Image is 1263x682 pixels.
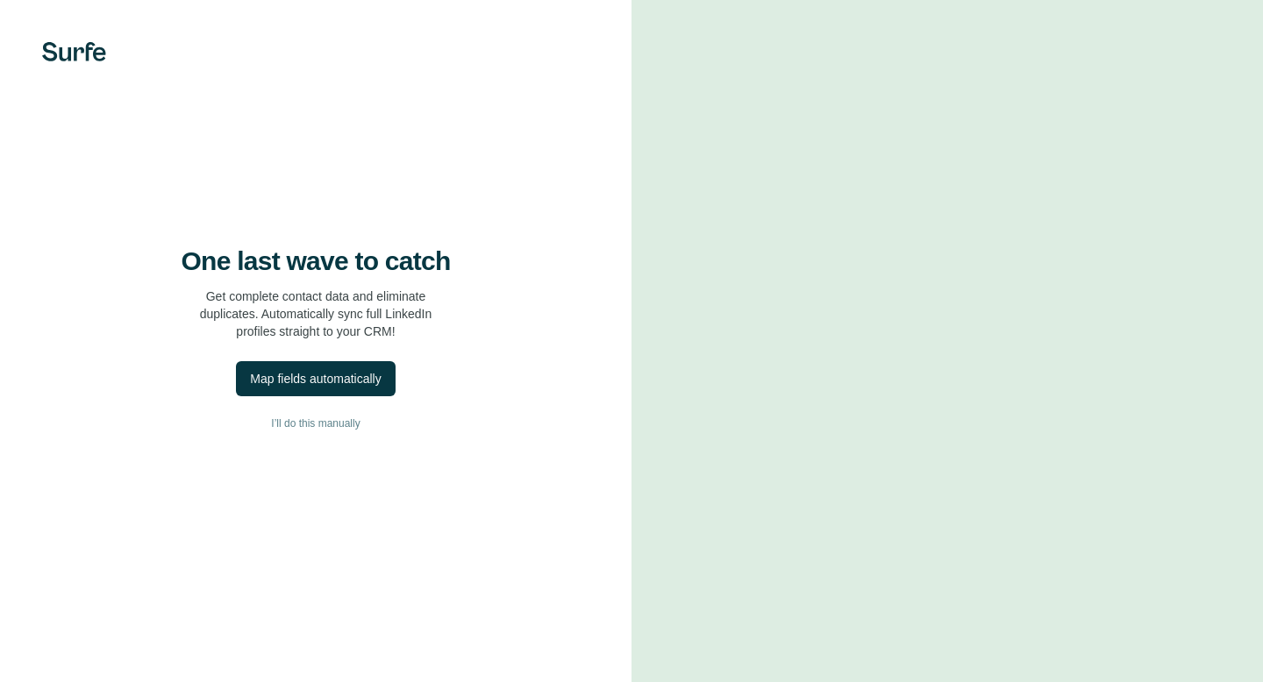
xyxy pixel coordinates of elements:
button: Map fields automatically [236,361,395,396]
span: I’ll do this manually [271,416,360,431]
div: Map fields automatically [250,370,381,387]
p: Get complete contact data and eliminate duplicates. Automatically sync full LinkedIn profiles str... [200,288,432,340]
img: Surfe's logo [42,42,106,61]
h4: One last wave to catch [182,245,451,277]
button: I’ll do this manually [35,410,596,437]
